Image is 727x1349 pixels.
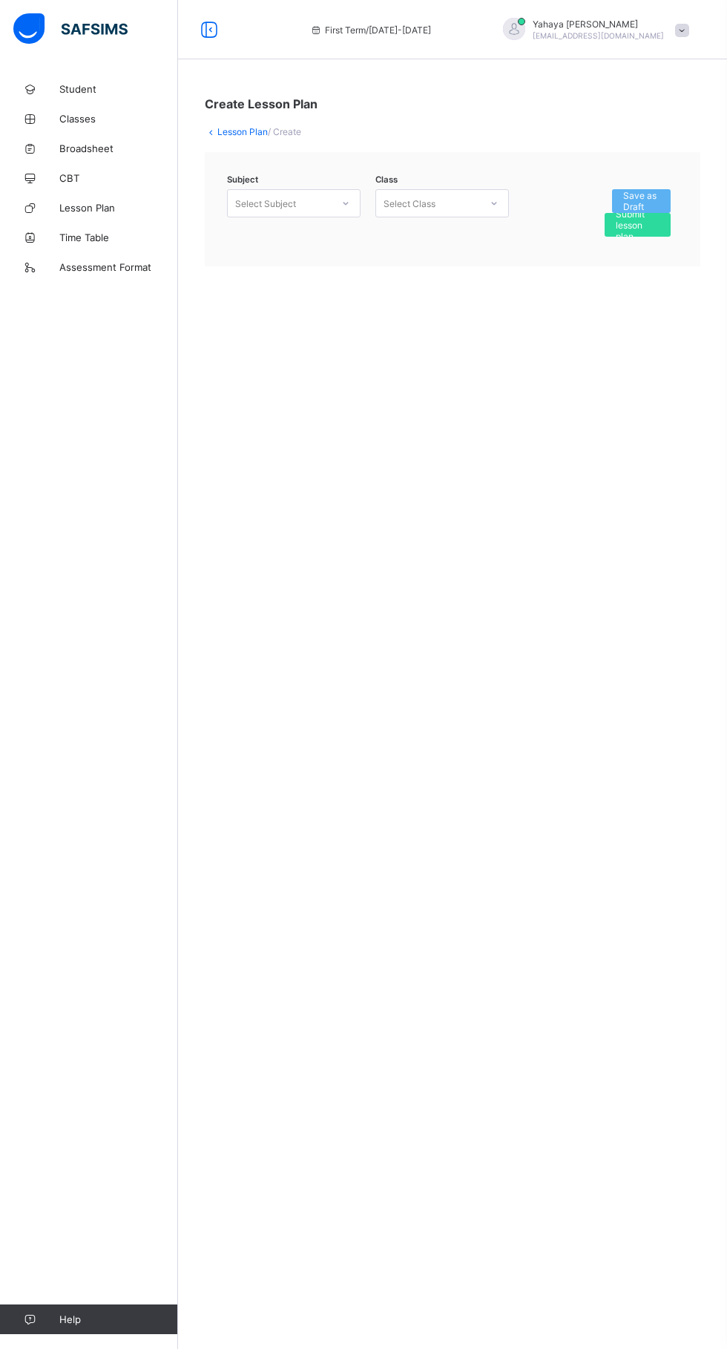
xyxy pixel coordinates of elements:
span: Assessment Format [59,261,178,273]
div: Select Subject [235,189,296,217]
span: CBT [59,172,178,184]
span: [EMAIL_ADDRESS][DOMAIN_NAME] [533,31,664,40]
span: Time Table [59,232,178,243]
span: Class [375,174,398,185]
span: session/term information [310,24,431,36]
span: Broadsheet [59,142,178,154]
img: safsims [13,13,128,45]
span: Yahaya [PERSON_NAME] [533,19,664,30]
span: Save as Draft [623,190,659,212]
span: Student [59,83,178,95]
div: Select Class [384,189,435,217]
span: / Create [268,126,301,137]
span: Classes [59,113,178,125]
div: YahayaMoses [488,18,696,42]
span: Submit lesson plan [616,209,659,242]
span: Create Lesson Plan [205,96,318,111]
span: Lesson Plan [59,202,178,214]
span: Help [59,1313,177,1325]
span: Subject [227,174,258,185]
a: Lesson Plan [217,126,268,137]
